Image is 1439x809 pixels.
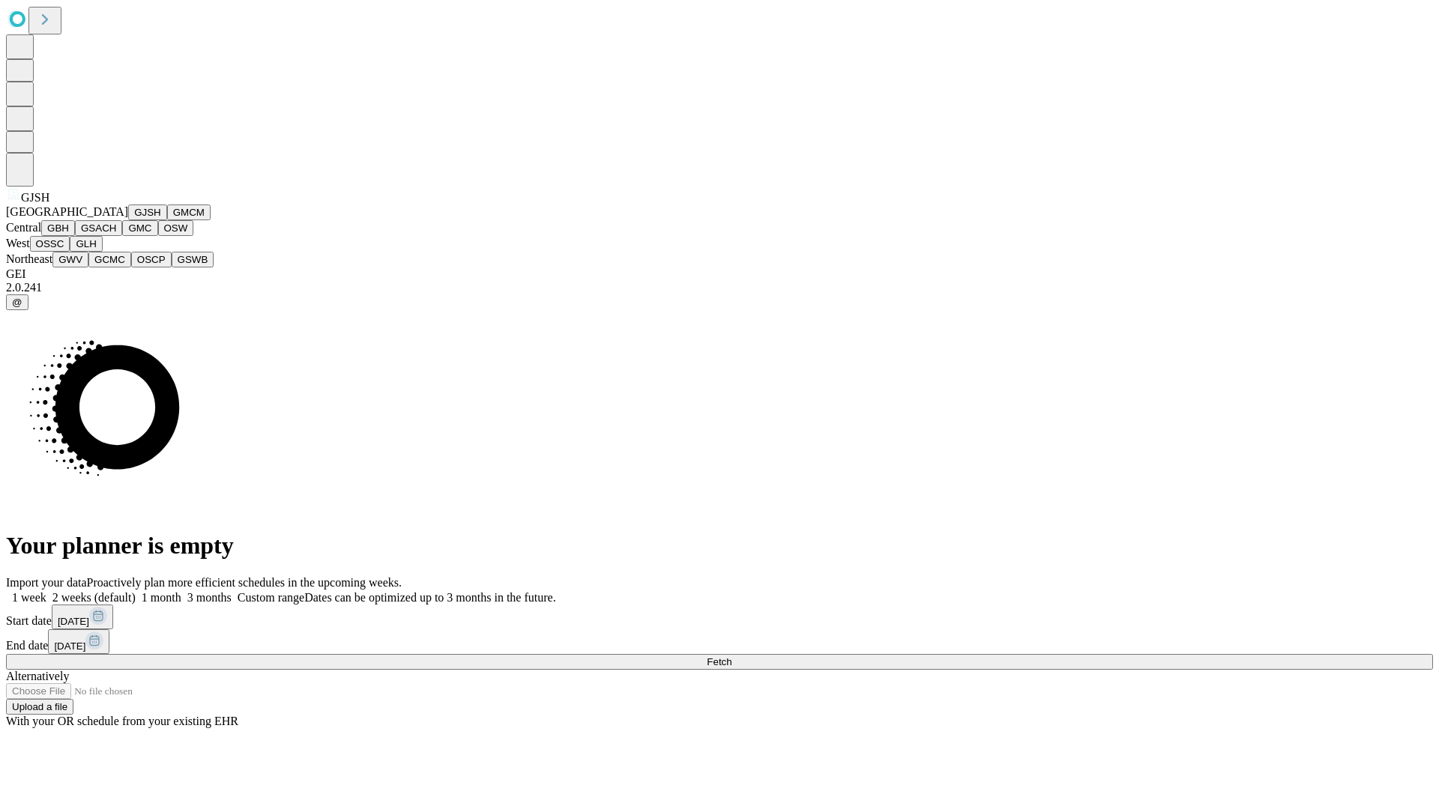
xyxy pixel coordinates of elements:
[6,532,1433,560] h1: Your planner is empty
[6,605,1433,629] div: Start date
[187,591,232,604] span: 3 months
[6,252,52,265] span: Northeast
[6,699,73,715] button: Upload a file
[6,629,1433,654] div: End date
[6,237,30,249] span: West
[70,236,102,252] button: GLH
[707,656,731,667] span: Fetch
[122,220,157,236] button: GMC
[6,670,69,682] span: Alternatively
[6,267,1433,281] div: GEI
[6,294,28,310] button: @
[172,252,214,267] button: GSWB
[87,576,402,589] span: Proactively plan more efficient schedules in the upcoming weeks.
[304,591,555,604] span: Dates can be optimized up to 3 months in the future.
[167,204,211,220] button: GMCM
[238,591,304,604] span: Custom range
[52,252,88,267] button: GWV
[21,191,49,204] span: GJSH
[128,204,167,220] button: GJSH
[142,591,181,604] span: 1 month
[131,252,172,267] button: OSCP
[30,236,70,252] button: OSSC
[75,220,122,236] button: GSACH
[6,576,87,589] span: Import your data
[12,591,46,604] span: 1 week
[6,205,128,218] span: [GEOGRAPHIC_DATA]
[6,281,1433,294] div: 2.0.241
[88,252,131,267] button: GCMC
[52,591,136,604] span: 2 weeks (default)
[6,715,238,727] span: With your OR schedule from your existing EHR
[6,654,1433,670] button: Fetch
[58,616,89,627] span: [DATE]
[41,220,75,236] button: GBH
[54,640,85,652] span: [DATE]
[48,629,109,654] button: [DATE]
[158,220,194,236] button: OSW
[12,297,22,308] span: @
[52,605,113,629] button: [DATE]
[6,221,41,234] span: Central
